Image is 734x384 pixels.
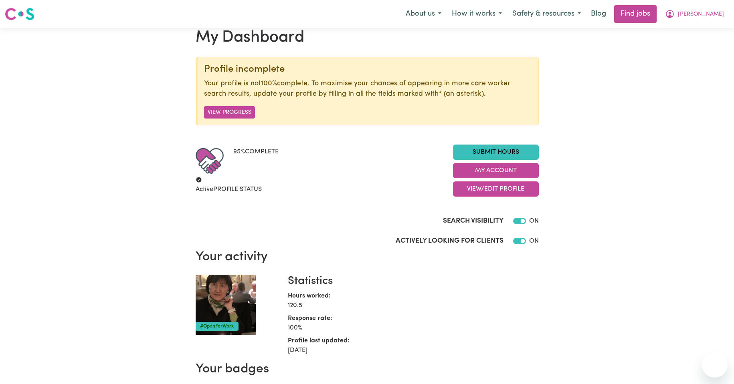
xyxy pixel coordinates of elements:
[660,6,729,22] button: My Account
[678,10,724,19] span: [PERSON_NAME]
[288,346,532,355] dd: [DATE]
[447,6,507,22] button: How it works
[439,90,484,97] span: an asterisk
[396,236,503,246] label: Actively Looking for Clients
[213,186,262,193] span: Profile status
[586,5,611,23] a: Blog
[196,275,256,335] img: Your profile picture
[443,216,503,226] label: Search Visibility
[196,28,539,47] h1: My Dashboard
[288,336,532,346] dt: Profile last updated:
[245,149,279,155] span: complete
[196,249,539,265] h2: Your activity
[233,147,285,175] div: Profile completeness: 95%
[261,80,277,87] u: 100%
[288,291,532,301] dt: Hours worked:
[529,218,539,224] span: ON
[453,181,539,197] button: View/Edit Profile
[400,6,447,22] button: About us
[196,186,213,193] span: Active
[288,323,532,333] dd: 100 %
[507,6,586,22] button: Safety & resources
[288,301,532,310] dd: 120.5
[453,163,539,178] button: My Account
[529,238,539,244] span: ON
[288,314,532,323] dt: Response rate:
[614,5,657,23] a: Find jobs
[204,106,255,119] button: View Progress
[453,145,539,160] a: Submit Hours
[204,78,532,100] p: Your profile is not complete. To maximise your chances of appearing in more care worker search re...
[288,275,532,288] h3: Statistics
[5,7,34,21] img: Careseekers logo
[196,322,239,331] div: #OpenForWork
[233,149,245,155] span: 95 %
[702,352,728,378] iframe: Button to launch messaging window
[196,362,539,377] h2: Your badges
[5,5,34,23] a: Careseekers logo
[204,64,532,75] div: Profile incomplete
